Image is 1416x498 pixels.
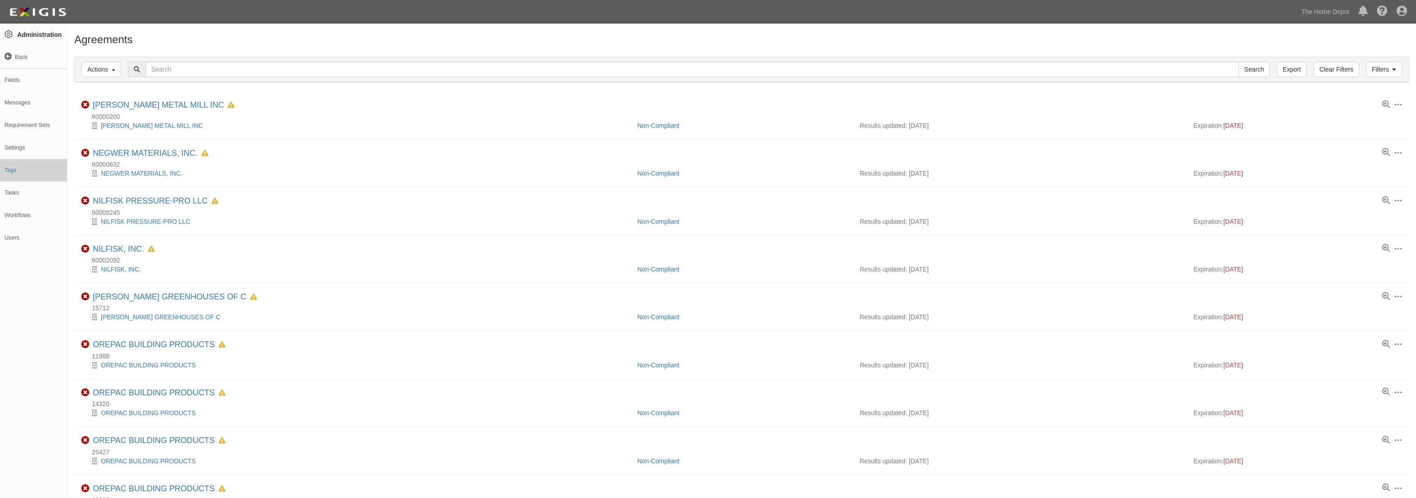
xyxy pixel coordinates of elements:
[145,62,1239,77] input: Search
[93,196,218,206] div: NILFISK PRESSURE-PRO LLC
[93,149,209,158] div: NEGWER MATERIALS, INC.
[81,245,89,253] i: Non-Compliant
[87,66,108,73] span: Actions
[81,399,1409,408] div: 14320
[93,484,226,494] div: OREPAC BUILDING PRODUCTS
[1382,293,1390,301] a: View results summary
[211,198,218,204] i: In Default since 04/22/2023
[81,265,631,274] div: NILFISK, INC.
[1382,340,1390,349] a: View results summary
[860,169,1180,178] div: Results updated: [DATE]
[81,208,1409,217] div: 60008245
[1223,362,1243,369] span: [DATE]
[148,246,155,253] i: In Default since 04/22/2023
[1194,217,1402,226] div: Expiration:
[1239,62,1270,77] input: Search
[637,313,679,321] a: Non-Compliant
[93,388,226,398] div: OREPAC BUILDING PRODUCTS
[81,389,89,397] i: Non-Compliant
[860,408,1180,417] div: Results updated: [DATE]
[1194,121,1402,130] div: Expiration:
[218,390,226,396] i: In Default since 04/22/2023
[93,244,144,254] a: NILFISK, INC.
[81,352,1409,361] div: 11988
[1223,170,1243,177] span: [DATE]
[81,217,631,226] div: NILFISK PRESSURE-PRO LLC
[101,122,203,129] a: [PERSON_NAME] METAL MILL INC
[93,340,226,350] div: OREPAC BUILDING PRODUCTS
[227,102,235,109] i: In Default since 04/22/2023
[81,293,89,301] i: Non-Compliant
[81,457,631,466] div: OREPAC BUILDING PRODUCTS
[81,408,631,417] div: OREPAC BUILDING PRODUCTS
[1382,197,1390,205] a: View results summary
[1382,244,1390,253] a: View results summary
[637,457,679,465] a: Non-Compliant
[637,218,679,225] a: Non-Compliant
[81,256,1409,265] div: 60002092
[637,362,679,369] a: Non-Compliant
[1297,3,1354,21] a: The Home Depot
[81,169,631,178] div: NEGWER MATERIALS, INC.
[93,292,246,301] a: [PERSON_NAME] GREENHOUSES OF C
[81,160,1409,169] div: 60000632
[1313,62,1359,77] a: Clear Filters
[218,438,226,444] i: In Default since 04/22/2023
[81,112,1409,121] div: 60000200
[1194,408,1402,417] div: Expiration:
[1382,101,1390,109] a: View results summary
[7,4,69,20] img: logo-5460c22ac91f19d4615b14bd174203de0afe785f0fc80cf4dbbc73dc1793850b.png
[860,361,1180,370] div: Results updated: [DATE]
[17,31,62,38] strong: Administration
[81,197,89,205] i: Non-Compliant
[1194,312,1402,321] div: Expiration:
[1382,388,1390,396] a: View results summary
[81,101,89,109] i: Non-Compliant
[93,196,208,205] a: NILFISK PRESSURE-PRO LLC
[1382,436,1390,444] a: View results summary
[860,217,1180,226] div: Results updated: [DATE]
[93,388,215,397] a: OREPAC BUILDING PRODUCTS
[637,409,679,417] a: Non-Compliant
[93,484,215,493] a: OREPAC BUILDING PRODUCTS
[637,170,679,177] a: Non-Compliant
[101,266,141,273] a: NILFISK, INC.
[860,265,1180,274] div: Results updated: [DATE]
[101,457,196,465] a: OREPAC BUILDING PRODUCTS
[81,484,89,493] i: Non-Compliant
[1223,266,1243,273] span: [DATE]
[218,486,226,492] i: In Default since 04/22/2023
[1194,169,1402,178] div: Expiration:
[1194,457,1402,466] div: Expiration:
[81,121,631,130] div: MCELROY METAL MILL INC
[201,150,209,157] i: In Default since 04/22/2023
[1223,218,1243,225] span: [DATE]
[860,121,1180,130] div: Results updated: [DATE]
[93,149,198,158] a: NEGWER MATERIALS, INC.
[860,312,1180,321] div: Results updated: [DATE]
[93,436,215,445] a: OREPAC BUILDING PRODUCTS
[101,170,182,177] a: NEGWER MATERIALS, INC.
[1223,409,1243,417] span: [DATE]
[93,436,226,446] div: OREPAC BUILDING PRODUCTS
[1366,62,1402,77] a: Filters
[637,122,679,129] a: Non-Compliant
[101,218,190,225] a: NILFISK PRESSURE-PRO LLC
[1377,6,1388,17] i: Help Center - Complianz
[93,100,235,110] div: MCELROY METAL MILL INC
[101,313,220,321] a: [PERSON_NAME] GREENHOUSES OF C
[101,362,196,369] a: OREPAC BUILDING PRODUCTS
[1382,149,1390,157] a: View results summary
[93,244,155,254] div: NILFISK, INC.
[1194,361,1402,370] div: Expiration:
[250,294,257,300] i: In Default since 04/22/2023
[218,342,226,348] i: In Default since 04/22/2023
[637,266,679,273] a: Non-Compliant
[1277,62,1307,77] a: Export
[1223,457,1243,465] span: [DATE]
[1382,484,1390,492] a: View results summary
[1194,265,1402,274] div: Expiration:
[860,457,1180,466] div: Results updated: [DATE]
[82,62,121,77] button: Actions
[93,340,215,349] a: OREPAC BUILDING PRODUCTS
